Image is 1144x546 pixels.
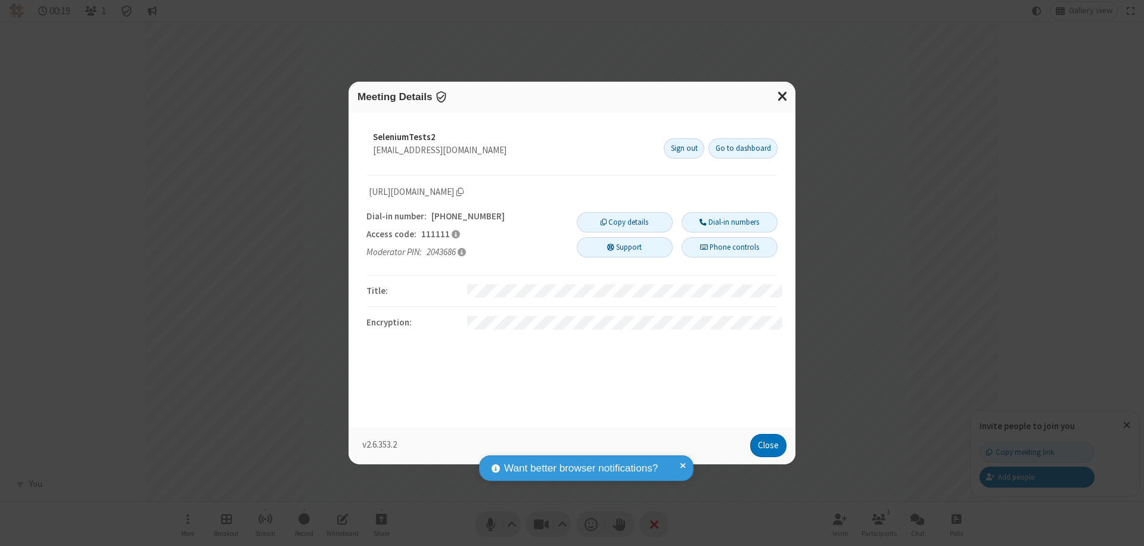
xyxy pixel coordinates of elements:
[373,131,655,144] div: SeleniumTests2
[435,91,447,103] span: Encryption enabled
[421,228,450,240] span: 111111
[750,434,786,458] button: Close
[682,237,778,258] button: Phone controls
[770,82,795,111] button: Close modal
[458,247,466,257] span: As the meeting organizer, entering this PIN gives you access to moderator and other administrativ...
[577,212,673,232] button: Copy details
[357,91,433,103] span: Meeting Details
[431,210,505,222] span: [PHONE_NUMBER]
[366,246,422,259] span: Moderator PIN:
[504,461,658,476] span: Want better browser notifications?
[682,212,778,232] button: Dial-in numbers
[708,138,778,159] a: Go to dashboard
[366,228,416,241] span: Access code:
[373,144,655,157] div: [EMAIL_ADDRESS][DOMAIN_NAME]
[366,210,427,224] span: Dial-in number:
[362,284,467,298] div: Title :
[427,246,456,258] span: 2043686
[577,237,673,258] button: Support
[362,438,746,457] p: v2.6.353.2
[664,138,704,159] button: Sign out
[452,229,460,239] span: Participants should use this access code to connect to the meeting.
[369,185,464,199] span: Copy meeting link
[362,316,467,330] div: Encryption :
